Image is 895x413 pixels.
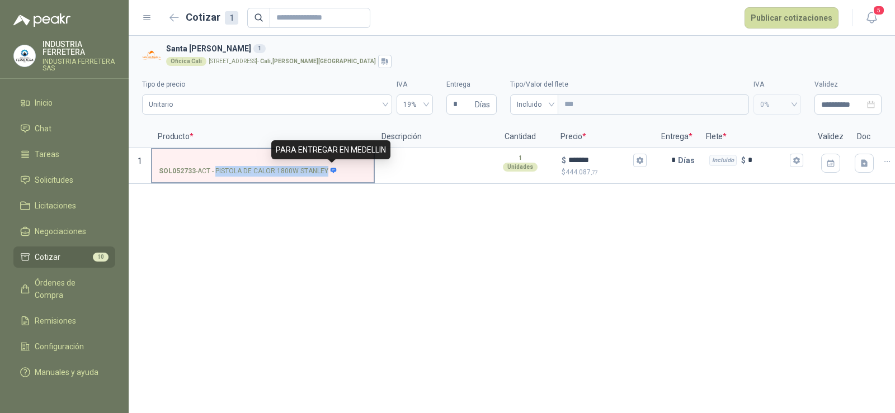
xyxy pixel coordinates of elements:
label: IVA [753,79,801,90]
button: $$444.087,77 [633,154,647,167]
label: IVA [397,79,433,90]
span: 1 [138,156,142,165]
a: Manuales y ayuda [13,362,115,383]
h2: Cotizar [186,10,238,25]
p: Validez [811,126,850,148]
input: SOL052733-ACT - PISTOLA DE CALOR 1800W STANLEY [159,156,367,165]
p: 1 [519,154,522,163]
a: Licitaciones [13,195,115,216]
span: Cotizar [35,251,60,263]
span: Manuales y ayuda [35,366,98,378]
a: Solicitudes [13,169,115,191]
span: 10 [93,253,109,262]
p: INDUSTRIA FERRETERA [43,40,115,56]
span: Días [475,95,490,114]
button: Incluido $ [790,154,803,167]
p: Descripción [375,126,487,148]
p: $ [562,167,647,178]
a: Configuración [13,336,115,357]
span: Negociaciones [35,225,86,238]
div: Oficica Cali [166,57,206,66]
span: 444.087 [566,168,597,176]
p: - ACT - PISTOLA DE CALOR 1800W STANLEY [159,166,337,177]
p: Días [678,149,699,172]
p: [STREET_ADDRESS] - [209,59,376,64]
span: ,77 [591,169,597,175]
strong: Cali , [PERSON_NAME][GEOGRAPHIC_DATA] [260,58,376,64]
span: Solicitudes [35,174,73,186]
span: Incluido [517,96,552,113]
label: Entrega [446,79,497,90]
span: Unitario [149,96,385,113]
div: Unidades [503,163,538,172]
a: Cotizar10 [13,246,115,268]
a: Órdenes de Compra [13,272,115,306]
p: Cantidad [487,126,554,148]
a: Inicio [13,92,115,113]
span: Inicio [35,97,53,109]
a: Tareas [13,144,115,165]
img: Logo peakr [13,13,70,27]
span: Órdenes de Compra [35,277,105,301]
label: Validez [814,79,882,90]
p: Precio [554,126,654,148]
p: $ [562,154,566,167]
span: Licitaciones [35,200,76,212]
h3: Santa [PERSON_NAME] [166,42,877,55]
span: Chat [35,122,51,135]
span: 0% [760,96,794,113]
span: Remisiones [35,315,76,327]
span: Configuración [35,340,84,353]
input: $$444.087,77 [568,156,631,164]
p: $ [741,154,746,167]
span: 19% [403,96,426,113]
p: Doc [850,126,878,148]
span: 5 [873,5,885,16]
a: Negociaciones [13,221,115,242]
a: Remisiones [13,310,115,331]
a: Chat [13,118,115,139]
p: Flete [699,126,811,148]
div: Incluido [709,155,737,166]
p: Entrega [654,126,699,148]
div: 1 [253,44,266,53]
p: Producto [151,126,375,148]
label: Tipo de precio [142,79,392,90]
strong: SOL052733 [159,166,196,177]
input: Incluido $ [748,156,788,164]
label: Tipo/Valor del flete [510,79,749,90]
img: Company Logo [142,46,162,65]
button: Publicar cotizaciones [745,7,839,29]
img: Company Logo [14,45,35,67]
div: 1 [225,11,238,25]
span: Tareas [35,148,59,160]
p: INDUSTRIA FERRETERA SAS [43,58,115,72]
button: 5 [861,8,882,28]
